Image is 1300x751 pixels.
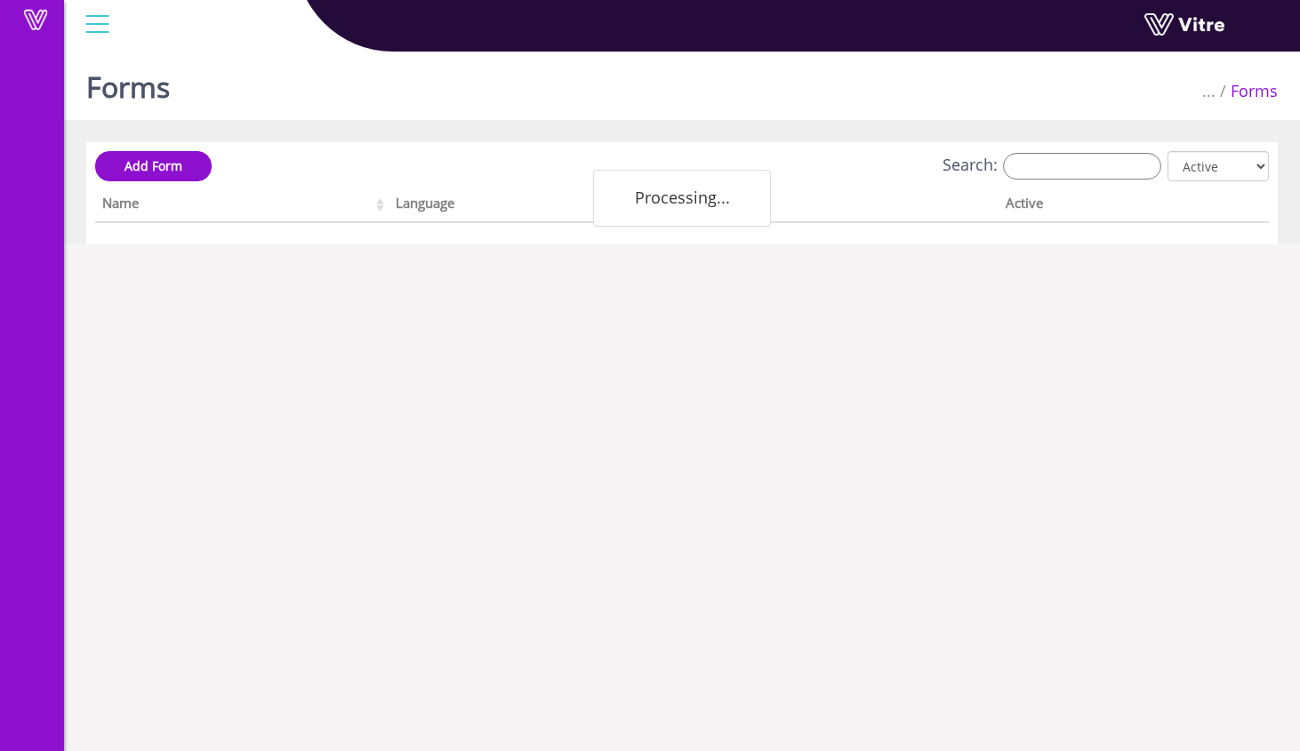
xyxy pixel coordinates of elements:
input: Search: [1003,153,1161,180]
th: Language [389,189,695,223]
h1: Forms [86,44,170,120]
label: Search: [943,153,1161,180]
th: Name [95,189,389,223]
th: Company [695,189,999,223]
th: Active [999,189,1210,223]
span: Add Form [124,157,182,174]
div: Processing... [593,170,771,227]
a: Add Form [95,151,212,181]
li: Forms [1216,80,1278,103]
span: ... [1202,80,1216,101]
